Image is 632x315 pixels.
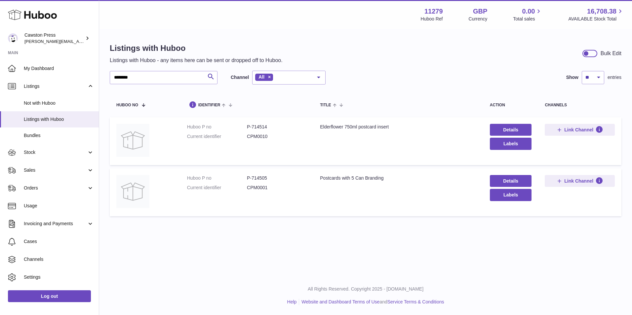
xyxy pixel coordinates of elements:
p: Listings with Huboo - any items here can be sent or dropped off to Huboo. [110,57,283,64]
dd: P-714505 [247,175,307,181]
img: thomas.carson@cawstonpress.com [8,33,18,43]
dt: Current identifier [187,185,247,191]
button: Labels [490,189,532,201]
div: action [490,103,532,107]
dd: P-714514 [247,124,307,130]
span: Invoicing and Payments [24,221,87,227]
img: Elderflower 750ml postcard insert [116,124,149,157]
span: Link Channel [564,178,593,184]
span: Bundles [24,132,94,139]
span: Listings [24,83,87,89]
button: Link Channel [545,124,615,136]
span: Total sales [513,16,542,22]
span: Sales [24,167,87,173]
dt: Huboo P no [187,124,247,130]
span: [PERSON_NAME][EMAIL_ADDRESS][PERSON_NAME][DOMAIN_NAME] [24,39,168,44]
div: Bulk Edit [601,50,621,57]
button: Labels [490,138,532,150]
span: AVAILABLE Stock Total [568,16,624,22]
a: Help [287,299,297,304]
div: Currency [469,16,488,22]
span: Link Channel [564,127,593,133]
span: Settings [24,274,94,280]
span: title [320,103,331,107]
a: Service Terms & Conditions [387,299,444,304]
div: Elderflower 750ml postcard insert [320,124,477,130]
span: Huboo no [116,103,138,107]
a: 0.00 Total sales [513,7,542,22]
span: Channels [24,256,94,262]
h1: Listings with Huboo [110,43,283,53]
a: Log out [8,290,91,302]
a: Website and Dashboard Terms of Use [301,299,379,304]
a: Details [490,175,532,187]
label: Show [566,74,578,81]
dd: CPM0010 [247,133,307,140]
span: Not with Huboo [24,100,94,106]
span: Stock [24,149,87,156]
a: Details [490,124,532,136]
button: Link Channel [545,175,615,187]
span: Listings with Huboo [24,116,94,122]
a: 16,708.38 AVAILABLE Stock Total [568,7,624,22]
span: Cases [24,238,94,245]
span: 16,708.38 [587,7,616,16]
span: My Dashboard [24,65,94,72]
div: Postcards with 5 Can Branding [320,175,477,181]
strong: GBP [473,7,487,16]
div: Huboo Ref [421,16,443,22]
span: Usage [24,203,94,209]
li: and [299,299,444,305]
dt: Current identifier [187,133,247,140]
dd: CPM0001 [247,185,307,191]
span: All [258,74,264,80]
dt: Huboo P no [187,175,247,181]
label: Channel [231,74,249,81]
span: entries [608,74,621,81]
p: All Rights Reserved. Copyright 2025 - [DOMAIN_NAME] [104,286,627,292]
img: Postcards with 5 Can Branding [116,175,149,208]
strong: 11279 [424,7,443,16]
span: 0.00 [522,7,535,16]
div: Cawston Press [24,32,84,45]
span: Orders [24,185,87,191]
span: identifier [198,103,220,107]
div: channels [545,103,615,107]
